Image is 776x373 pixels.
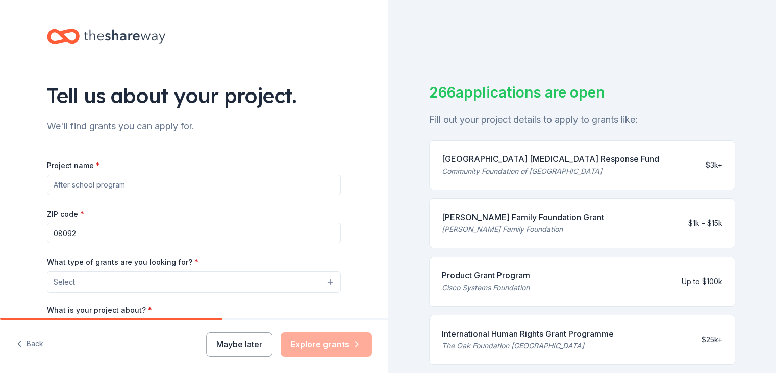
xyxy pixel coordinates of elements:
div: Cisco Systems Foundation [442,282,530,294]
div: We'll find grants you can apply for. [47,118,341,134]
div: International Human Rights Grant Programme [442,328,614,340]
label: What type of grants are you looking for? [47,257,198,267]
div: $1k – $15k [688,217,722,229]
div: Fill out your project details to apply to grants like: [429,111,736,128]
div: $3k+ [706,159,722,171]
div: Tell us about your project. [47,81,341,110]
div: [PERSON_NAME] Family Foundation Grant [442,211,604,223]
label: What is your project about? [47,305,152,315]
div: Community Foundation of [GEOGRAPHIC_DATA] [442,165,659,177]
div: $25k+ [702,334,722,346]
button: Back [16,334,43,355]
div: [PERSON_NAME] Family Foundation [442,223,604,236]
button: Select [47,271,341,293]
div: [GEOGRAPHIC_DATA] [MEDICAL_DATA] Response Fund [442,153,659,165]
div: The Oak Foundation [GEOGRAPHIC_DATA] [442,340,614,352]
label: ZIP code [47,209,84,219]
div: Product Grant Program [442,269,530,282]
span: Select [54,276,75,288]
button: Maybe later [206,332,272,357]
div: Up to $100k [682,275,722,288]
input: 12345 (U.S. only) [47,223,341,243]
div: 266 applications are open [429,82,736,103]
label: Project name [47,160,100,171]
input: After school program [47,175,341,195]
